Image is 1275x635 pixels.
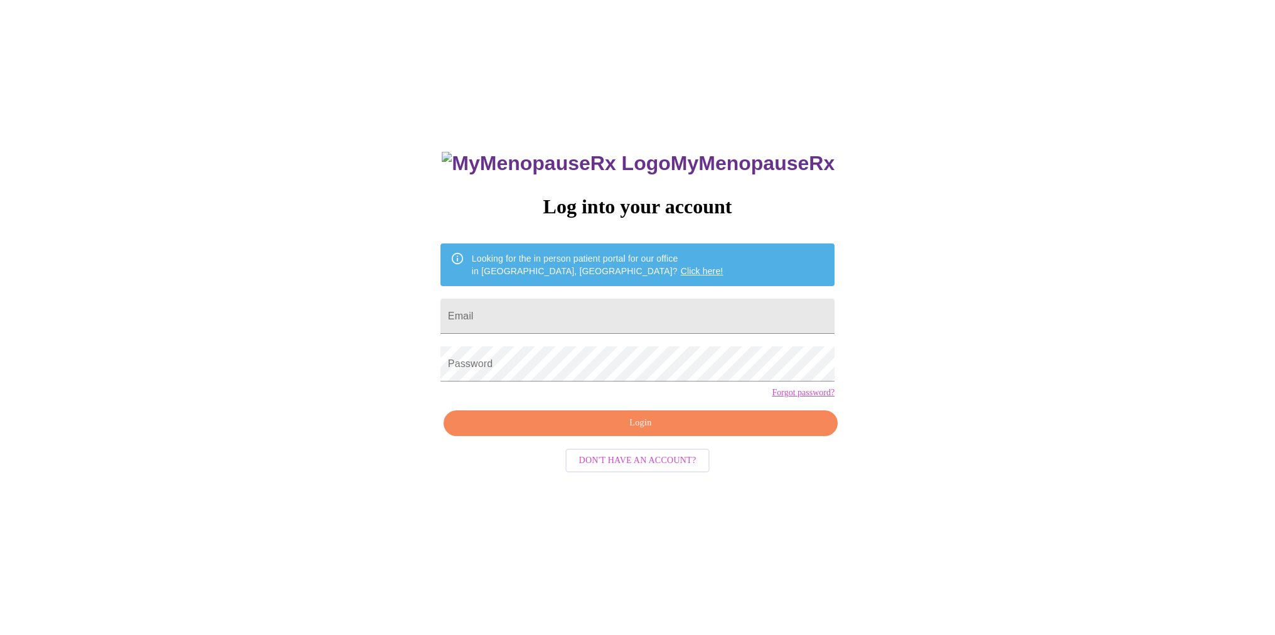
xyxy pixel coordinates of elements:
span: Login [458,415,823,431]
img: MyMenopauseRx Logo [442,152,670,175]
a: Don't have an account? [562,454,713,465]
h3: MyMenopauseRx [442,152,835,175]
h3: Log into your account [440,195,835,218]
div: Looking for the in person patient portal for our office in [GEOGRAPHIC_DATA], [GEOGRAPHIC_DATA]? [472,247,723,282]
button: Login [444,410,838,436]
a: Forgot password? [772,388,835,398]
span: Don't have an account? [579,453,696,469]
button: Don't have an account? [565,449,710,473]
a: Click here! [681,266,723,276]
